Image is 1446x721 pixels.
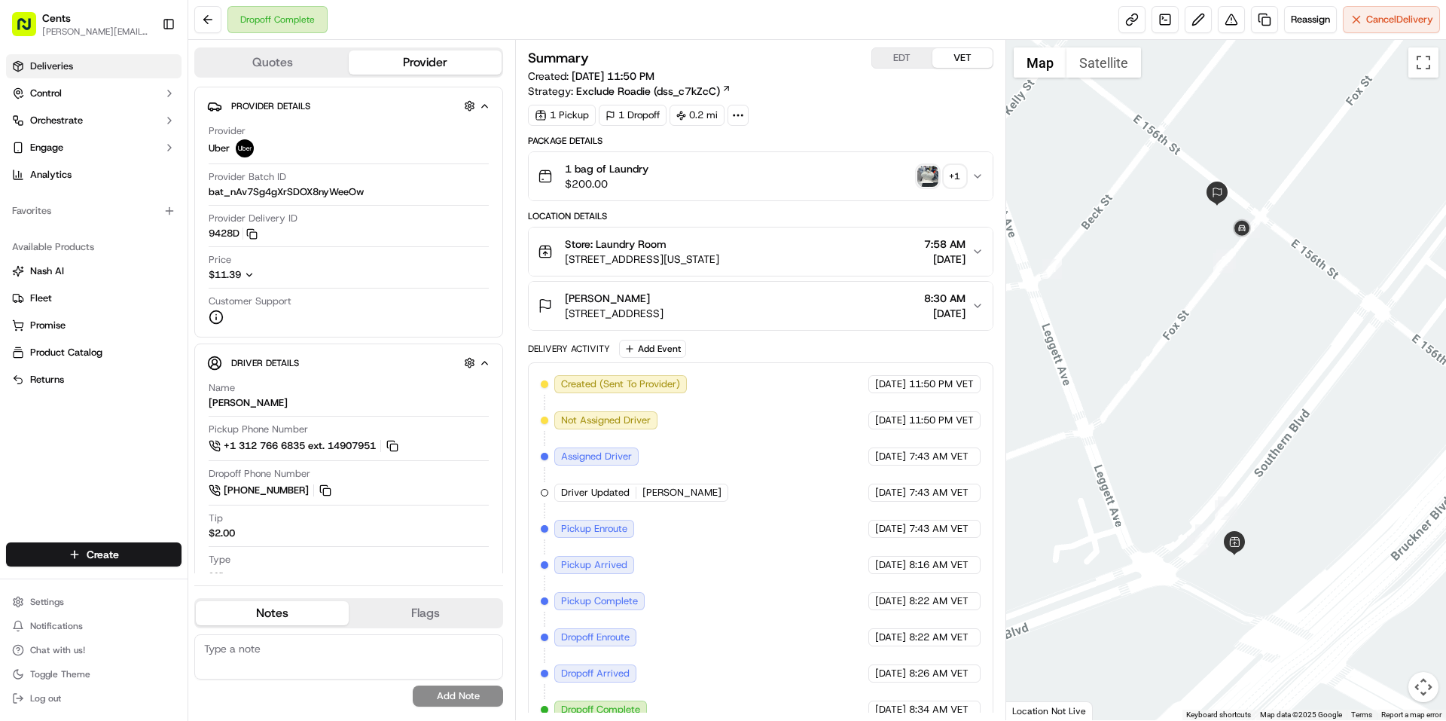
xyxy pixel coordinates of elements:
button: Control [6,81,182,105]
a: Open this area in Google Maps (opens a new window) [1010,701,1060,720]
span: Pickup Enroute [561,522,627,536]
span: Notifications [30,620,83,632]
span: Orchestrate [30,114,83,127]
img: uber-new-logo.jpeg [236,139,254,157]
a: Terms (opens in new tab) [1351,710,1372,719]
button: 9428D [209,227,258,240]
span: Tip [209,512,223,525]
div: 23 [1216,249,1236,269]
div: Favorites [6,199,182,223]
div: 20 [1215,500,1234,520]
button: Provider Details [207,93,490,118]
span: Created (Sent To Provider) [561,377,680,391]
span: 8:22 AM VET [909,594,969,608]
button: +1 312 766 6835 ext. 14907951 [209,438,401,454]
span: [DATE] [875,450,906,463]
button: Reassign [1284,6,1337,33]
button: Chat with us! [6,640,182,661]
span: Product Catalog [30,346,102,359]
span: 11:50 PM VET [909,414,974,427]
button: [PERSON_NAME][STREET_ADDRESS]8:30 AM[DATE] [529,282,992,330]
span: Type [209,553,230,567]
input: Got a question? Start typing here... [39,97,271,113]
button: Notifications [6,616,182,637]
a: Report a map error [1381,710,1441,719]
span: Provider Batch ID [209,170,286,184]
span: Returns [30,373,64,386]
div: 21 [1042,259,1062,279]
span: API Documentation [142,337,242,352]
div: Past conversations [15,196,101,208]
span: Knowledge Base [30,337,115,352]
img: 1736555255976-a54dd68f-1ca7-489b-9aae-adbdc363a1c4 [15,144,42,171]
a: Returns [12,373,175,386]
span: Assigned Driver [561,450,632,463]
span: [DATE] [875,486,906,500]
button: Cents [42,11,71,26]
button: Returns [6,368,182,392]
button: Driver Details [207,350,490,375]
button: Fleet [6,286,182,310]
span: [DATE] [875,558,906,572]
a: 💻API Documentation [121,331,248,358]
button: Show street map [1014,47,1066,78]
span: Pickup Arrived [561,558,627,572]
span: Create [87,547,119,562]
button: Create [6,542,182,567]
span: Engage [30,141,63,154]
span: Dropoff Phone Number [209,467,310,481]
div: Start new chat [68,144,247,159]
a: Deliveries [6,54,182,78]
span: Dropoff Arrived [561,667,630,680]
span: Customer Support [209,295,291,308]
span: Dropoff Complete [561,703,640,716]
span: [PHONE_NUMBER] [224,484,309,497]
button: Quotes [196,50,349,75]
span: [DATE] [924,306,966,321]
span: [DATE] [924,252,966,267]
button: Flags [349,601,502,625]
div: Location Details [528,210,993,222]
button: Map camera controls [1408,672,1438,702]
div: Package Details [528,135,993,147]
span: 7:43 AM VET [909,522,969,536]
a: 📗Knowledge Base [9,331,121,358]
span: Analytics [30,168,72,182]
div: 18 [1195,524,1215,544]
span: 11:50 PM VET [909,377,974,391]
button: Store: Laundry Room[STREET_ADDRESS][US_STATE]7:58 AM[DATE] [529,228,992,276]
div: 1 Dropoff [599,105,667,126]
button: 1 bag of Laundry$200.00photo_proof_of_pickup image+1 [529,152,992,200]
a: [PHONE_NUMBER] [209,482,334,499]
span: [PERSON_NAME] [642,486,721,500]
span: 8:26 AM VET [909,667,969,680]
span: +1 312 766 6835 ext. 14907951 [224,439,376,453]
a: Exclude Roadie (dss_c7kZcC) [576,84,731,99]
span: 1 bag of Laundry [565,161,648,176]
span: Dropoff Enroute [561,631,630,644]
div: 17 [1218,496,1237,516]
button: Add Event [619,340,686,358]
span: Nash AI [30,264,64,278]
span: $200.00 [565,176,648,191]
a: Fleet [12,292,175,305]
button: Nash AI [6,259,182,283]
button: VET [932,48,993,68]
span: Provider Delivery ID [209,212,297,225]
span: [PERSON_NAME] [47,274,122,286]
span: Exclude Roadie (dss_c7kZcC) [576,84,720,99]
button: EDT [872,48,932,68]
button: Keyboard shortcuts [1186,710,1251,720]
div: Delivery Activity [528,343,610,355]
div: Location Not Live [1006,701,1093,720]
div: Available Products [6,235,182,259]
span: [DATE] [875,703,906,716]
div: $2.00 [209,527,235,540]
span: Pickup Complete [561,594,638,608]
p: Welcome 👋 [15,60,274,84]
a: Promise [12,319,175,332]
button: Toggle Theme [6,664,182,685]
h3: Summary [528,51,589,65]
span: [STREET_ADDRESS][US_STATE] [565,252,719,267]
button: Product Catalog [6,341,182,365]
